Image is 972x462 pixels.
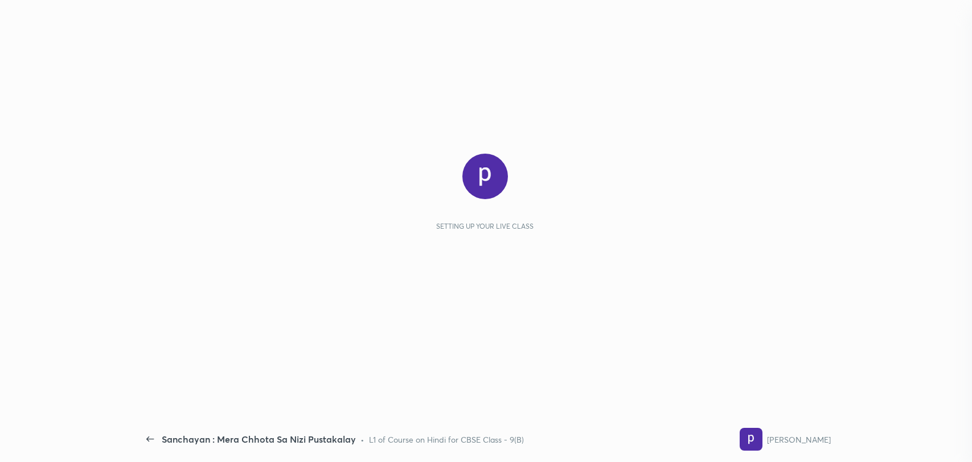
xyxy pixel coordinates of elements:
div: • [360,434,364,445]
div: Setting up your live class [436,222,534,230]
div: Sanchayan : Mera Chhota Sa Nizi Pustakalay [162,432,356,446]
div: [PERSON_NAME] [767,434,831,445]
div: L1 of Course on Hindi for CBSE Class - 9(B) [369,434,524,445]
img: fe5e615f634848a0bdba5bb5a11f7c54.82354728_3 [462,154,508,199]
img: fe5e615f634848a0bdba5bb5a11f7c54.82354728_3 [740,428,762,451]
